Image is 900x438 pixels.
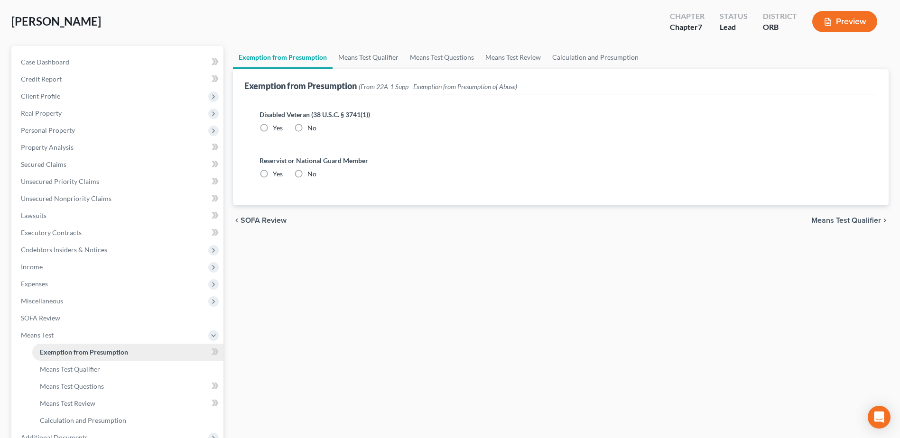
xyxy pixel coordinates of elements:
[720,22,748,33] div: Lead
[13,54,223,71] a: Case Dashboard
[21,280,48,288] span: Expenses
[21,263,43,271] span: Income
[21,92,60,100] span: Client Profile
[273,170,283,178] span: Yes
[21,194,111,202] span: Unsecured Nonpriority Claims
[670,22,705,33] div: Chapter
[21,58,69,66] span: Case Dashboard
[333,46,404,69] a: Means Test Qualifier
[32,412,223,429] a: Calculation and Presumption
[40,348,128,356] span: Exemption from Presumption
[763,11,797,22] div: District
[233,217,241,224] i: chevron_left
[32,361,223,378] a: Means Test Qualifier
[11,14,101,28] span: [PERSON_NAME]
[720,11,748,22] div: Status
[13,139,223,156] a: Property Analysis
[40,399,95,407] span: Means Test Review
[811,217,881,224] span: Means Test Qualifier
[21,75,62,83] span: Credit Report
[260,109,862,119] label: Disabled Veteran (38 U.S.C. § 3741(1))
[21,143,74,151] span: Property Analysis
[13,310,223,327] a: SOFA Review
[233,217,287,224] button: chevron_left SOFA Review
[698,22,702,31] span: 7
[21,177,99,185] span: Unsecured Priority Claims
[21,246,107,254] span: Codebtors Insiders & Notices
[812,11,877,32] button: Preview
[233,46,333,69] a: Exemption from Presumption
[241,217,287,224] span: SOFA Review
[547,46,644,69] a: Calculation and Presumption
[21,160,66,168] span: Secured Claims
[32,378,223,395] a: Means Test Questions
[13,173,223,190] a: Unsecured Priority Claims
[13,156,223,173] a: Secured Claims
[359,82,517,91] span: (From 22A-1 Supp - Exemption from Presumption of Abuse)
[868,406,891,429] div: Open Intercom Messenger
[21,211,46,219] span: Lawsuits
[21,109,62,117] span: Real Property
[40,416,126,424] span: Calculation and Presumption
[13,224,223,241] a: Executory Contracts
[21,331,54,339] span: Means Test
[273,124,283,132] span: Yes
[32,395,223,412] a: Means Test Review
[40,365,100,373] span: Means Test Qualifier
[763,22,797,33] div: ORB
[40,382,104,390] span: Means Test Questions
[32,344,223,361] a: Exemption from Presumption
[307,124,316,132] span: No
[21,297,63,305] span: Miscellaneous
[13,190,223,207] a: Unsecured Nonpriority Claims
[307,170,316,178] span: No
[13,71,223,88] a: Credit Report
[811,217,889,224] button: Means Test Qualifier chevron_right
[260,155,862,165] label: Reservist or National Guard Member
[881,217,889,224] i: chevron_right
[480,46,547,69] a: Means Test Review
[13,207,223,224] a: Lawsuits
[21,314,60,322] span: SOFA Review
[244,80,517,91] div: Exemption from Presumption
[404,46,480,69] a: Means Test Questions
[670,11,705,22] div: Chapter
[21,228,82,237] span: Executory Contracts
[21,126,75,134] span: Personal Property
